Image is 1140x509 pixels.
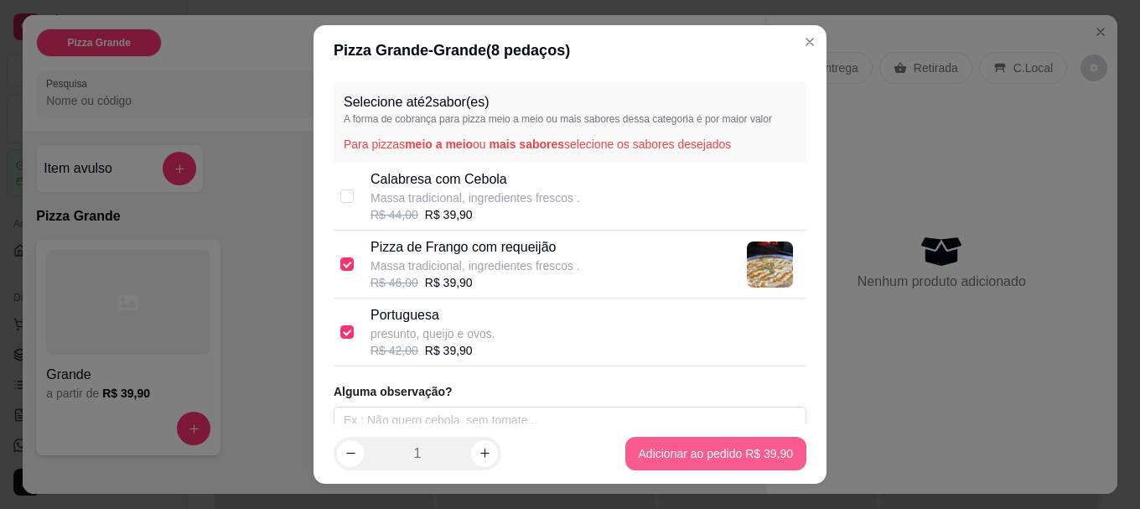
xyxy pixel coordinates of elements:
[425,274,473,291] p: R$ 39,90
[471,440,498,467] button: increase-product-quantity
[370,169,580,190] p: Calabresa com Cebola
[337,440,364,467] button: decrease-product-quantity
[370,342,418,359] p: R$ 42,00
[334,407,806,434] input: Ex.: Não quero cebola, sem tomate...
[405,138,473,151] span: meio a meio
[414,444,422,464] p: 1
[370,325,495,342] p: presunto, queijo e ovos.
[344,136,796,153] p: Para pizzas ou selecione os sabores desejados
[334,39,806,62] div: Pizza Grande - Grande ( 8 pedaços)
[723,113,772,125] span: maior valor
[344,92,796,112] p: Selecione até 2 sabor(es)
[370,257,580,274] p: Massa tradicional, ingredientes frescos .
[625,437,806,470] button: Adicionar ao pedido R$ 39,90
[796,29,823,55] button: Close
[425,206,473,223] p: R$ 39,90
[747,242,793,288] img: product-image
[370,190,580,206] p: Massa tradicional, ingredientes frescos .
[344,112,796,126] p: A forma de cobrança para pizza meio a meio ou mais sabores dessa categoria é por
[370,206,418,223] p: R$ 44,00
[370,274,418,291] p: R$ 46,00
[425,342,473,359] p: R$ 39,90
[370,305,495,325] p: Portuguesa
[490,138,565,151] span: mais sabores
[334,383,806,400] article: Alguma observação?
[370,237,580,257] p: Pizza de Frango com requeijão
